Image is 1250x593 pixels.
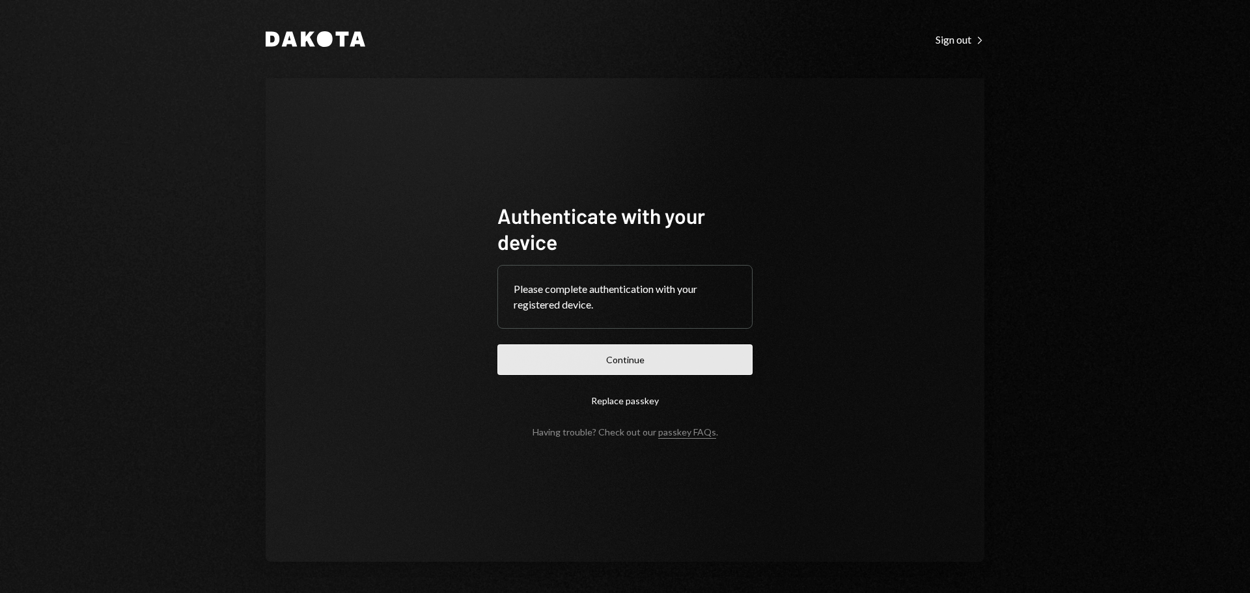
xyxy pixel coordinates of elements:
[497,385,753,416] button: Replace passkey
[533,426,718,437] div: Having trouble? Check out our .
[658,426,716,439] a: passkey FAQs
[497,344,753,375] button: Continue
[936,33,984,46] div: Sign out
[936,32,984,46] a: Sign out
[514,281,736,312] div: Please complete authentication with your registered device.
[497,202,753,255] h1: Authenticate with your device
